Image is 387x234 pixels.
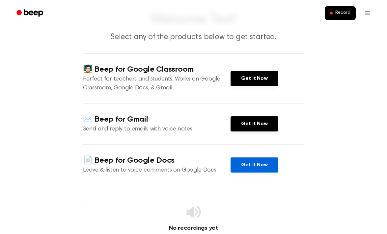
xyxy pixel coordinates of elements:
[335,10,350,16] span: Record
[231,71,278,86] a: Get It Now
[83,155,231,166] h4: 📄 Beep for Google Docs
[83,75,231,93] p: Perfect for teachers and students. Works on Google Classroom, Google Docs, & Gmail.
[231,157,278,173] a: Get It Now
[83,166,231,175] p: Leave & listen to voice comments on Google Docs
[12,7,49,20] a: Beep
[83,64,231,75] h4: 🧑🏻‍🏫 Beep for Google Classroom
[325,6,355,20] button: Record
[83,114,231,125] h4: ✉️ Beep for Gmail
[67,32,320,43] p: Select any of the products below to get started.
[231,116,278,131] a: Get It Now
[83,224,304,233] h4: No recordings yet
[360,5,375,21] button: Open menu
[83,125,231,134] p: Send and reply to emails with voice notes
